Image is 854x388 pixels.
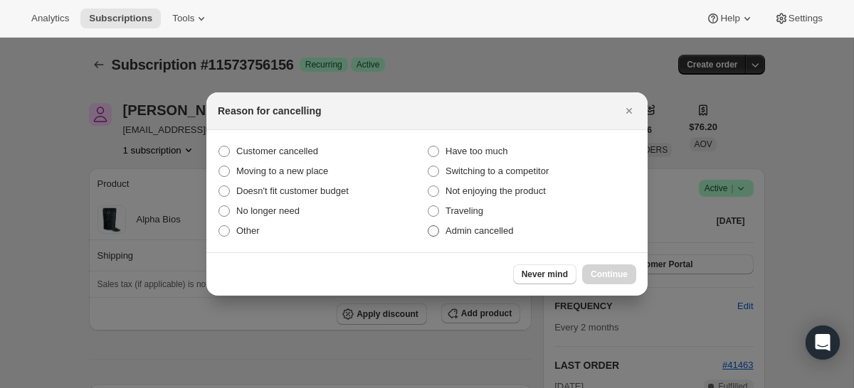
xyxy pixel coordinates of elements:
h2: Reason for cancelling [218,104,321,118]
span: Other [236,225,260,236]
span: Switching to a competitor [446,166,549,176]
button: Subscriptions [80,9,161,28]
span: Customer cancelled [236,146,318,156]
span: Doesn't fit customer budget [236,185,349,196]
span: Never mind [522,269,568,280]
button: Close [619,101,639,121]
span: Have too much [446,146,507,156]
button: Settings [766,9,831,28]
span: Not enjoying the product [446,185,546,196]
span: Analytics [31,13,69,24]
button: Tools [164,9,217,28]
span: Tools [172,13,194,24]
button: Analytics [23,9,78,28]
button: Never mind [513,264,576,284]
span: Subscriptions [89,13,152,24]
span: Help [720,13,739,24]
span: No longer need [236,205,300,216]
span: Moving to a new place [236,166,328,176]
span: Traveling [446,205,483,216]
button: Help [697,9,762,28]
span: Settings [789,13,823,24]
div: Open Intercom Messenger [806,325,840,360]
span: Admin cancelled [446,225,513,236]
